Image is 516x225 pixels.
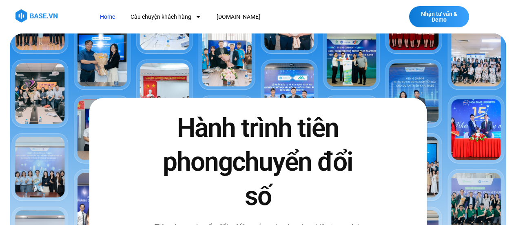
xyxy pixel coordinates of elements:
nav: Menu [94,9,368,25]
a: Câu chuyện khách hàng [124,9,207,25]
span: Nhận tư vấn & Demo [417,11,461,22]
h2: Hành trình tiên phong [152,111,364,213]
a: Nhận tư vấn & Demo [409,6,469,27]
a: [DOMAIN_NAME] [210,9,266,25]
span: chuyển đổi số [232,147,353,211]
a: Home [94,9,121,25]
